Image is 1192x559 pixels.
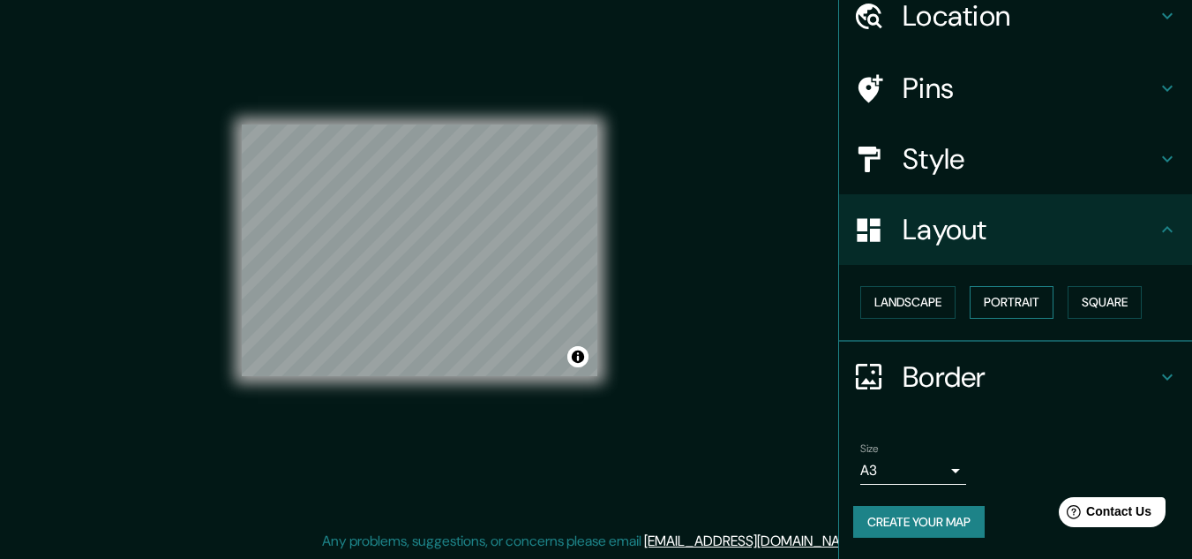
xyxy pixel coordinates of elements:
[860,457,966,485] div: A3
[970,286,1053,319] button: Portrait
[860,441,879,456] label: Size
[839,53,1192,124] div: Pins
[567,346,589,367] button: Toggle attribution
[242,125,597,376] canvas: Map
[860,286,956,319] button: Landscape
[839,124,1192,194] div: Style
[853,506,985,539] button: Create your map
[903,141,1157,177] h4: Style
[1035,490,1173,540] iframe: Help widget launcher
[322,531,865,552] p: Any problems, suggestions, or concerns please email .
[839,194,1192,265] div: Layout
[839,342,1192,412] div: Border
[644,532,862,550] a: [EMAIL_ADDRESS][DOMAIN_NAME]
[903,212,1157,247] h4: Layout
[903,71,1157,106] h4: Pins
[903,359,1157,395] h4: Border
[1068,286,1142,319] button: Square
